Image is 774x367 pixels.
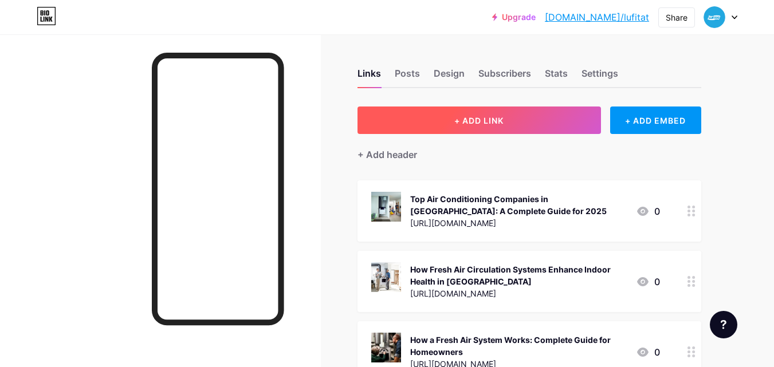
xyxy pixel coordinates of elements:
[371,333,401,362] img: How a Fresh Air System Works: Complete Guide for Homeowners
[371,192,401,222] img: Top Air Conditioning Companies in UAE: A Complete Guide for 2025
[410,287,627,299] div: [URL][DOMAIN_NAME]
[434,66,465,87] div: Design
[704,6,725,28] img: lufitat
[410,217,627,229] div: [URL][DOMAIN_NAME]
[371,262,401,292] img: How Fresh Air Circulation Systems Enhance Indoor Health in Dubai
[636,275,660,289] div: 0
[492,13,536,22] a: Upgrade
[666,11,687,23] div: Share
[357,66,381,87] div: Links
[395,66,420,87] div: Posts
[410,334,627,358] div: How a Fresh Air System Works: Complete Guide for Homeowners
[610,106,701,134] div: + ADD EMBED
[478,66,531,87] div: Subscribers
[357,148,417,161] div: + Add header
[636,345,660,359] div: 0
[357,106,601,134] button: + ADD LINK
[545,66,568,87] div: Stats
[454,116,504,125] span: + ADD LINK
[636,204,660,218] div: 0
[410,193,627,217] div: Top Air Conditioning Companies in [GEOGRAPHIC_DATA]: A Complete Guide for 2025
[582,66,618,87] div: Settings
[545,10,649,24] a: [DOMAIN_NAME]/lufitat
[410,263,627,287] div: How Fresh Air Circulation Systems Enhance Indoor Health in [GEOGRAPHIC_DATA]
